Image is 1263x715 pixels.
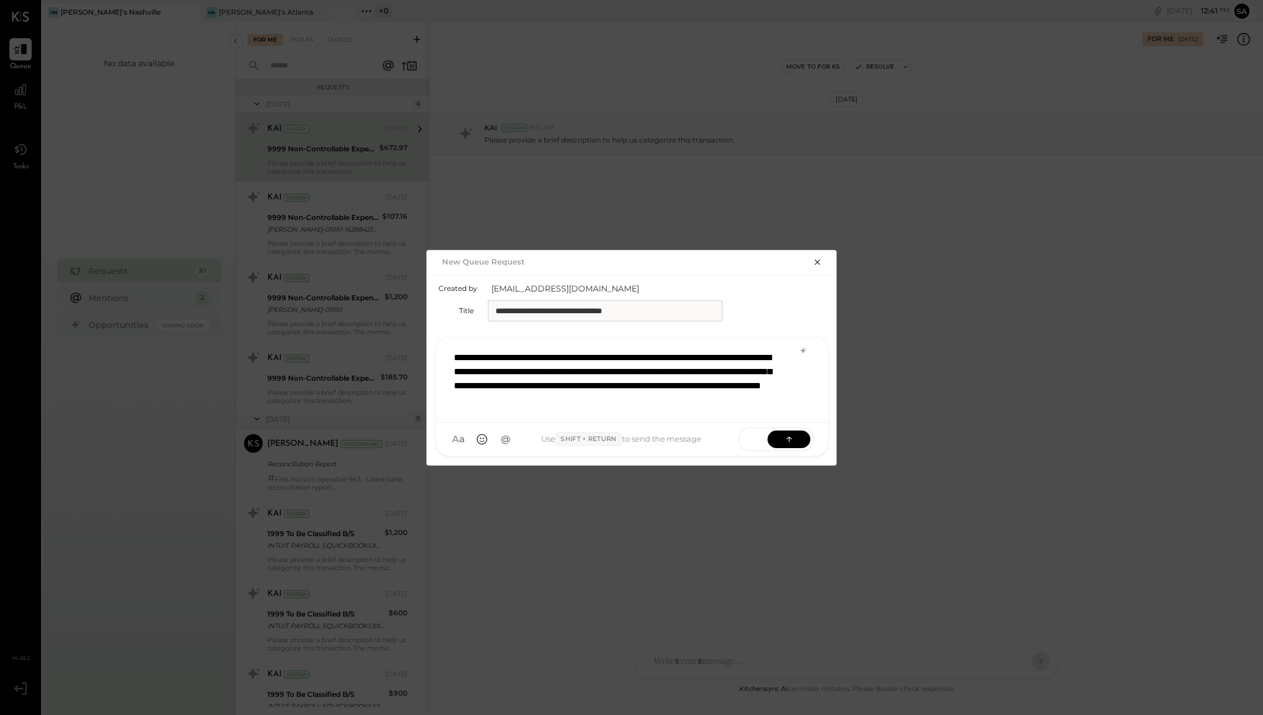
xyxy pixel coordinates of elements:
[459,433,465,445] span: a
[442,257,525,266] h2: New Queue Request
[439,306,474,315] label: Title
[448,429,469,450] button: Aa
[439,284,477,293] label: Created by
[516,432,726,446] div: Use to send the message
[501,433,511,445] span: @
[491,283,726,294] span: [EMAIL_ADDRESS][DOMAIN_NAME]
[495,429,516,450] button: @
[555,432,622,446] span: Shift + Return
[739,424,768,454] span: SEND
